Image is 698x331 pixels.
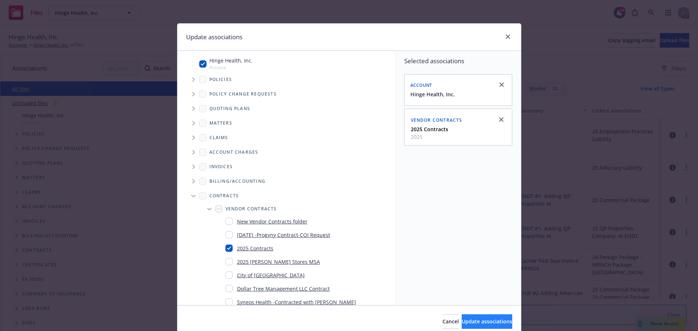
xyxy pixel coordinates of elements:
[462,314,512,329] button: Update associations
[209,77,232,82] span: Policies
[209,136,228,140] span: Claims
[497,80,506,89] a: close
[209,92,277,96] span: Policy change requests
[410,90,455,98] button: Hinge Health, Inc.
[237,298,356,306] a: Syneos Health -Contracted with [PERSON_NAME]
[504,32,512,41] a: close
[411,126,448,133] strong: 2025 Contracts
[209,194,239,198] span: Contracts
[410,82,432,88] span: Account
[209,165,233,169] span: Invoices
[209,121,232,125] span: Matters
[237,271,305,279] a: City of [GEOGRAPHIC_DATA]
[225,207,277,211] span: Vendor Contracts
[237,218,308,225] a: New Vendor Contracts folder
[186,32,242,42] h1: Update associations
[209,106,250,111] span: Quoting plans
[237,245,273,252] a: 2025 Contracts
[462,318,512,325] span: Update associations
[209,150,258,154] span: Account charges
[442,318,459,325] span: Cancel
[442,314,459,329] button: Cancel
[497,115,506,124] a: close
[411,117,462,123] span: Vendor Contracts
[209,179,266,183] span: Billing/Accounting
[237,285,330,292] a: Dollar Tree Management LLC Contract
[209,64,253,70] span: Account
[411,133,448,141] span: 2025
[237,231,330,239] a: [DATE] -Progyny Contract-COI Request
[209,57,253,64] span: Hinge Health, Inc.
[177,55,395,174] div: Tree Example
[404,57,512,65] span: Selected associations
[237,258,320,266] a: 2025 [PERSON_NAME] Stores MSA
